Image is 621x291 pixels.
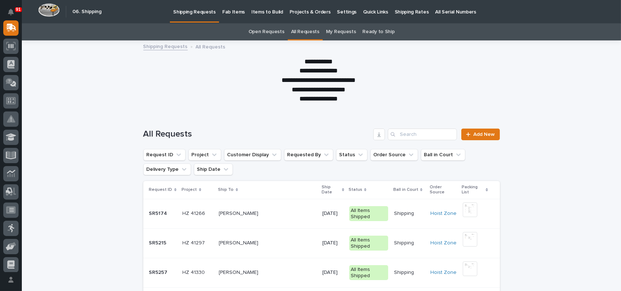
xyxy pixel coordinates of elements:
a: Ready to Ship [362,23,394,40]
tr: SR5174SR5174 HZ 41266HZ 41266 [PERSON_NAME][PERSON_NAME] [DATE]All Items ShippedShippingShipping ... [143,199,500,228]
a: Shipping Requests [143,42,188,50]
p: 91 [16,7,21,12]
tr: SR5215SR5215 HZ 41297HZ 41297 [PERSON_NAME][PERSON_NAME] [DATE]All Items ShippedShippingShipping ... [143,228,500,258]
p: All Requests [196,42,226,50]
a: Hoist Zone [430,270,456,276]
p: Project [182,186,197,194]
a: Open Requests [248,23,284,40]
p: [DATE] [322,270,343,276]
tr: SR5257SR5257 HZ 41330HZ 41330 [PERSON_NAME][PERSON_NAME] [DATE]All Items ShippedShippingShipping ... [143,258,500,287]
button: Order Source [370,149,418,161]
p: SR5174 [149,209,169,217]
p: HZ 41330 [183,268,207,276]
p: Ship To [218,186,234,194]
a: Hoist Zone [430,211,456,217]
p: Ball in Court [393,186,418,194]
p: HZ 41266 [183,209,207,217]
button: Status [336,149,367,161]
div: All Items Shipped [349,206,387,221]
div: Notifications91 [9,9,19,20]
a: Add New [461,129,499,140]
button: Ball in Court [421,149,465,161]
p: Ship Date [321,183,339,197]
h2: 06. Shipping [72,9,101,15]
a: Hoist Zone [430,240,456,246]
p: SR5257 [149,268,169,276]
p: Status [348,186,362,194]
a: My Requests [326,23,356,40]
button: Ship Date [194,164,233,175]
button: Customer Display [224,149,281,161]
h1: All Requests [143,129,371,139]
div: All Items Shipped [349,236,387,251]
p: [DATE] [322,211,343,217]
button: Delivery Type [143,164,191,175]
p: [PERSON_NAME] [219,209,260,217]
p: Shipping [393,209,415,217]
p: Request ID [149,186,172,194]
p: SR5215 [149,239,168,246]
p: [PERSON_NAME] [219,268,260,276]
p: [DATE] [322,240,343,246]
input: Search [388,129,457,140]
p: Packing List [461,183,484,197]
button: Project [188,149,221,161]
img: Workspace Logo [38,3,60,17]
div: All Items Shipped [349,265,387,280]
button: Request ID [143,149,186,161]
button: Requested By [284,149,333,161]
p: Shipping [393,239,415,246]
button: Notifications [3,4,19,20]
a: All Requests [291,23,319,40]
p: Order Source [429,183,457,197]
span: Add New [474,132,495,137]
p: HZ 41297 [183,239,207,246]
p: Shipping [393,268,415,276]
p: [PERSON_NAME] [219,239,260,246]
